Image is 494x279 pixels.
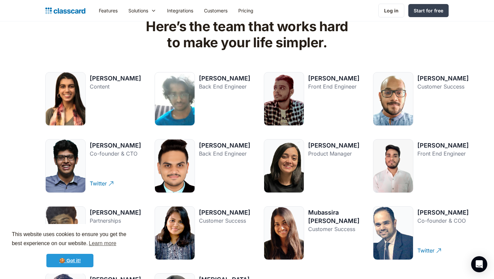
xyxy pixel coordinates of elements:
[417,74,469,82] div: [PERSON_NAME]
[308,208,360,225] div: Mubassira [PERSON_NAME]
[93,3,123,18] a: Features
[378,4,404,17] a: Log in
[90,174,141,193] a: Twitter
[199,150,250,158] div: Back End Engineer
[90,82,141,91] div: Content
[88,238,117,248] a: learn more about cookies
[162,3,199,18] a: Integrations
[199,217,250,225] div: Customer Success
[90,74,141,82] div: [PERSON_NAME]
[417,208,469,217] div: [PERSON_NAME]
[199,82,250,91] div: Back End Engineer
[199,3,233,18] a: Customers
[46,254,93,267] a: dismiss cookie message
[123,3,162,18] div: Solutions
[417,141,469,150] div: [PERSON_NAME]
[140,18,354,51] h2: Here’s the team that works hard to make your life simpler.
[90,217,141,225] div: Partnerships
[199,141,250,150] div: [PERSON_NAME]
[199,74,250,82] div: [PERSON_NAME]
[45,6,85,15] a: home
[128,7,148,14] div: Solutions
[417,241,469,260] a: Twitter
[199,208,250,217] div: [PERSON_NAME]
[90,208,141,217] div: [PERSON_NAME]
[414,7,443,14] div: Start for free
[308,74,360,82] div: [PERSON_NAME]
[417,217,469,225] div: Co-founder & COO
[233,3,259,18] a: Pricing
[408,4,449,17] a: Start for free
[90,150,141,158] div: Co-founder & CTO
[417,241,435,255] div: Twitter
[308,150,360,158] div: Product Manager
[90,174,107,187] div: Twitter
[5,224,134,274] div: cookieconsent
[471,256,487,272] div: Open Intercom Messenger
[417,82,469,91] div: Customer Success
[308,225,360,233] div: Customer Success
[308,82,360,91] div: Front End Engineer
[384,7,399,14] div: Log in
[417,150,469,158] div: Front End Engineer
[308,141,360,150] div: [PERSON_NAME]
[90,141,141,150] div: [PERSON_NAME]
[12,230,128,248] span: This website uses cookies to ensure you get the best experience on our website.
